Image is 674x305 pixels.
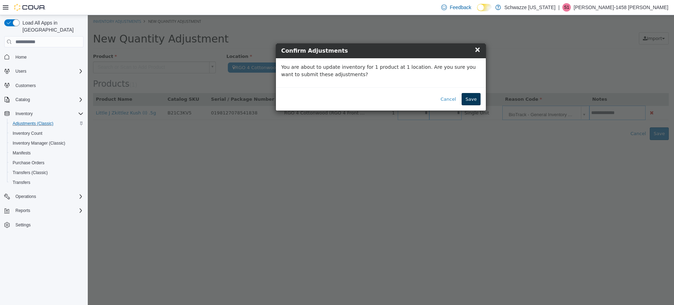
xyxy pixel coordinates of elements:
a: Transfers (Classic) [10,168,51,177]
span: Adjustments (Classic) [10,119,84,128]
span: Manifests [13,150,31,156]
span: Feedback [450,4,471,11]
button: Reports [13,206,33,215]
button: Settings [1,220,86,230]
span: Users [13,67,84,75]
p: Schwazze [US_STATE] [504,3,556,12]
span: Load All Apps in [GEOGRAPHIC_DATA] [20,19,84,33]
p: | [558,3,560,12]
p: [PERSON_NAME]-1458 [PERSON_NAME] [574,3,668,12]
button: Save [374,78,393,91]
button: Home [1,52,86,62]
button: Users [13,67,29,75]
button: Catalog [13,95,33,104]
p: You are about to update inventory for 1 product at 1 location. Are you sure you want to submit th... [193,48,393,63]
a: Inventory Manager (Classic) [10,139,68,147]
img: Cova [14,4,46,11]
button: Reports [1,206,86,216]
button: Inventory Manager (Classic) [7,138,86,148]
span: Transfers (Classic) [10,168,84,177]
a: Customers [13,81,39,90]
span: Inventory Count [10,129,84,138]
span: Inventory Count [13,131,42,136]
a: Settings [13,221,33,229]
span: Purchase Orders [10,159,84,167]
span: Inventory [13,110,84,118]
span: Transfers [10,178,84,187]
span: Home [13,52,84,61]
span: Reports [13,206,84,215]
div: Samantha-1458 Matthews [562,3,571,12]
button: Inventory [1,109,86,119]
span: Reports [15,208,30,213]
button: Purchase Orders [7,158,86,168]
span: Catalog [13,95,84,104]
span: Transfers (Classic) [13,170,48,175]
button: Adjustments (Classic) [7,119,86,128]
span: Transfers [13,180,30,185]
a: Home [13,53,29,61]
span: Settings [15,222,31,228]
button: Inventory [13,110,35,118]
span: Inventory Manager (Classic) [10,139,84,147]
span: Customers [15,83,36,88]
button: Transfers (Classic) [7,168,86,178]
input: Dark Mode [477,4,492,11]
a: Inventory Count [10,129,45,138]
button: Transfers [7,178,86,187]
a: Transfers [10,178,33,187]
span: Manifests [10,149,84,157]
button: Customers [1,80,86,91]
a: Feedback [438,0,474,14]
nav: Complex example [4,49,84,248]
span: Inventory Manager (Classic) [13,140,65,146]
a: Adjustments (Classic) [10,119,56,128]
button: Users [1,66,86,76]
button: Cancel [349,78,372,91]
button: Manifests [7,148,86,158]
span: Operations [13,192,84,201]
a: Manifests [10,149,33,157]
span: Customers [13,81,84,90]
span: Settings [13,220,84,229]
span: Purchase Orders [13,160,45,166]
button: Inventory Count [7,128,86,138]
span: Users [15,68,26,74]
span: S1 [564,3,569,12]
span: × [386,30,393,39]
span: Home [15,54,27,60]
span: Operations [15,194,36,199]
a: Purchase Orders [10,159,47,167]
button: Catalog [1,95,86,105]
span: Catalog [15,97,30,102]
span: Adjustments (Classic) [13,121,53,126]
button: Operations [13,192,39,201]
h4: Confirm Adjustments [193,32,393,40]
span: Inventory [15,111,33,117]
button: Operations [1,192,86,201]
